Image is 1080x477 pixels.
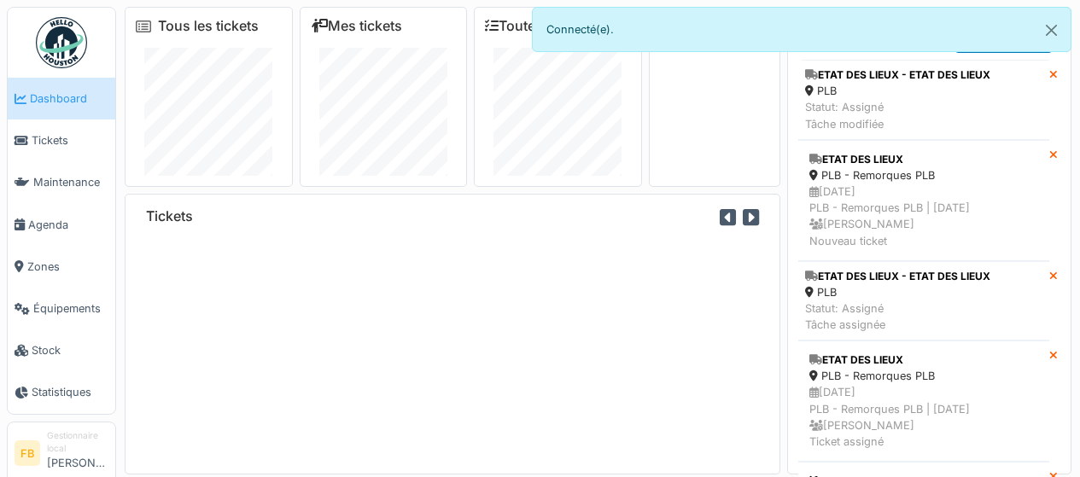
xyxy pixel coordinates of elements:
a: Équipements [8,288,115,329]
div: PLB - Remorques PLB [809,167,1038,183]
img: Badge_color-CXgf-gQk.svg [36,17,87,68]
div: Gestionnaire local [47,429,108,456]
a: Toutes les tâches [485,18,612,34]
div: [DATE] PLB - Remorques PLB | [DATE] [PERSON_NAME] Ticket assigné [809,384,1038,450]
a: Stock [8,329,115,371]
div: ETAT DES LIEUX [809,352,1038,368]
a: Maintenance [8,161,115,203]
a: ETAT DES LIEUX - ETAT DES LIEUX PLB Statut: AssignéTâche assignée [798,261,1049,341]
a: ETAT DES LIEUX PLB - Remorques PLB [DATE]PLB - Remorques PLB | [DATE] [PERSON_NAME]Nouveau ticket [798,140,1049,261]
div: ETAT DES LIEUX [809,152,1038,167]
span: Tickets [32,132,108,148]
a: Agenda [8,204,115,246]
li: FB [15,440,40,466]
span: Équipements [33,300,108,317]
div: PLB - Remorques PLB [809,368,1038,384]
div: Statut: Assigné Tâche modifiée [805,99,990,131]
div: Connecté(e). [532,7,1072,52]
button: Close [1032,8,1071,53]
div: [DATE] PLB - Remorques PLB | [DATE] [PERSON_NAME] Nouveau ticket [809,183,1038,249]
span: Maintenance [33,174,108,190]
div: ETAT DES LIEUX - ETAT DES LIEUX [805,269,990,284]
a: Zones [8,246,115,288]
div: Statut: Assigné Tâche assignée [805,300,990,333]
div: ETAT DES LIEUX - ETAT DES LIEUX [805,67,990,83]
div: PLB [805,284,990,300]
span: Statistiques [32,384,108,400]
span: Agenda [28,217,108,233]
a: Tous les tickets [158,18,259,34]
a: Statistiques [8,371,115,413]
a: Tickets [8,119,115,161]
a: Mes tickets [311,18,402,34]
h6: Tickets [146,208,193,224]
div: PLB [805,83,990,99]
span: Stock [32,342,108,358]
span: Dashboard [30,90,108,107]
a: ETAT DES LIEUX PLB - Remorques PLB [DATE]PLB - Remorques PLB | [DATE] [PERSON_NAME]Ticket assigné [798,340,1049,462]
a: ETAT DES LIEUX - ETAT DES LIEUX PLB Statut: AssignéTâche modifiée [798,60,1049,140]
a: Dashboard [8,78,115,119]
span: Zones [27,259,108,275]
